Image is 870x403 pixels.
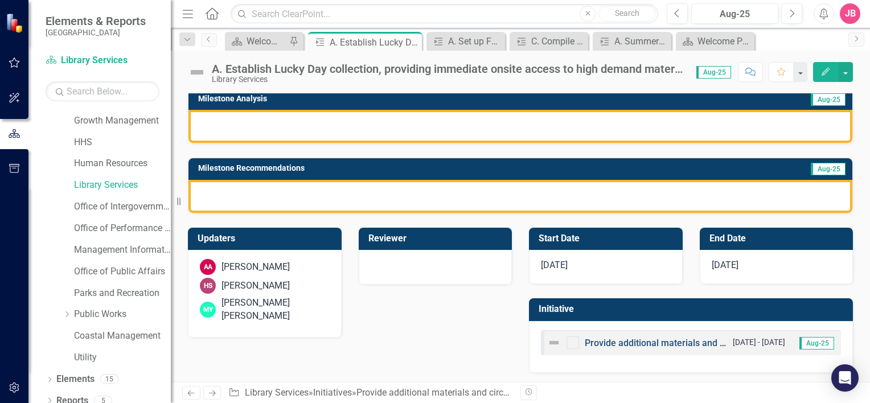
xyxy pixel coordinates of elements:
[228,386,512,400] div: » » »
[200,278,216,294] div: HS
[46,14,146,28] span: Elements & Reports
[547,336,561,349] img: Not Defined
[330,35,419,50] div: A. Establish Lucky Day collection, providing immediate onsite access to high demand materials
[74,114,171,128] a: Growth Management
[198,164,683,172] h3: Milestone Recommendations
[811,93,846,106] span: Aug-25
[46,28,146,37] small: [GEOGRAPHIC_DATA]
[541,260,568,270] span: [DATE]
[228,34,286,48] a: Welcome Page
[198,233,336,244] h3: Updaters
[429,34,502,48] a: A. Set up FM meetings to discuss goals for assessing spaces.
[200,302,216,318] div: MY
[531,34,585,48] div: C. Compile presenter/community partners spreadsheet to share between libraries and parks departme...
[596,34,668,48] a: A. Summer Camp collaboration - each of the seven parks & rec camps will receive one library visit...
[221,279,290,293] div: [PERSON_NAME]
[598,6,655,22] button: Search
[74,222,171,235] a: Office of Performance & Transparency
[6,13,26,33] img: ClearPoint Strategy
[614,34,668,48] div: A. Summer Camp collaboration - each of the seven parks & rec camps will receive one library visit...
[212,63,685,75] div: A. Establish Lucky Day collection, providing immediate onsite access to high demand materials
[74,200,171,213] a: Office of Intergovernmental Affairs
[74,308,171,321] a: Public Works
[585,338,795,348] a: Provide additional materials and circulation models
[100,375,118,384] div: 15
[46,81,159,101] input: Search Below...
[696,66,731,79] span: Aug-25
[356,387,563,398] a: Provide additional materials and circulation models
[200,259,216,275] div: AA
[512,34,585,48] a: C. Compile presenter/community partners spreadsheet to share between libraries and parks departme...
[221,297,330,323] div: [PERSON_NAME] [PERSON_NAME]
[733,337,785,348] small: [DATE] - [DATE]
[245,387,309,398] a: Library Services
[313,387,352,398] a: Initiatives
[74,136,171,149] a: HHS
[712,260,738,270] span: [DATE]
[188,63,206,81] img: Not Defined
[74,244,171,257] a: Management Information Systems
[679,34,752,48] a: Welcome Page
[709,233,848,244] h3: End Date
[831,364,859,392] div: Open Intercom Messenger
[56,373,95,386] a: Elements
[74,265,171,278] a: Office of Public Affairs
[198,94,625,103] h3: Milestone Analysis
[247,34,286,48] div: Welcome Page
[840,3,860,24] button: JB
[539,233,677,244] h3: Start Date
[74,157,171,170] a: Human Resources
[695,7,774,21] div: Aug-25
[74,330,171,343] a: Coastal Management
[221,261,290,274] div: [PERSON_NAME]
[799,337,834,349] span: Aug-25
[212,75,685,84] div: Library Services
[691,3,778,24] button: Aug-25
[368,233,507,244] h3: Reviewer
[74,287,171,300] a: Parks and Recreation
[615,9,639,18] span: Search
[46,54,159,67] a: Library Services
[448,34,502,48] div: A. Set up FM meetings to discuss goals for assessing spaces.
[74,179,171,192] a: Library Services
[231,4,658,24] input: Search ClearPoint...
[74,351,171,364] a: Utility
[539,304,847,314] h3: Initiative
[697,34,752,48] div: Welcome Page
[811,163,846,175] span: Aug-25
